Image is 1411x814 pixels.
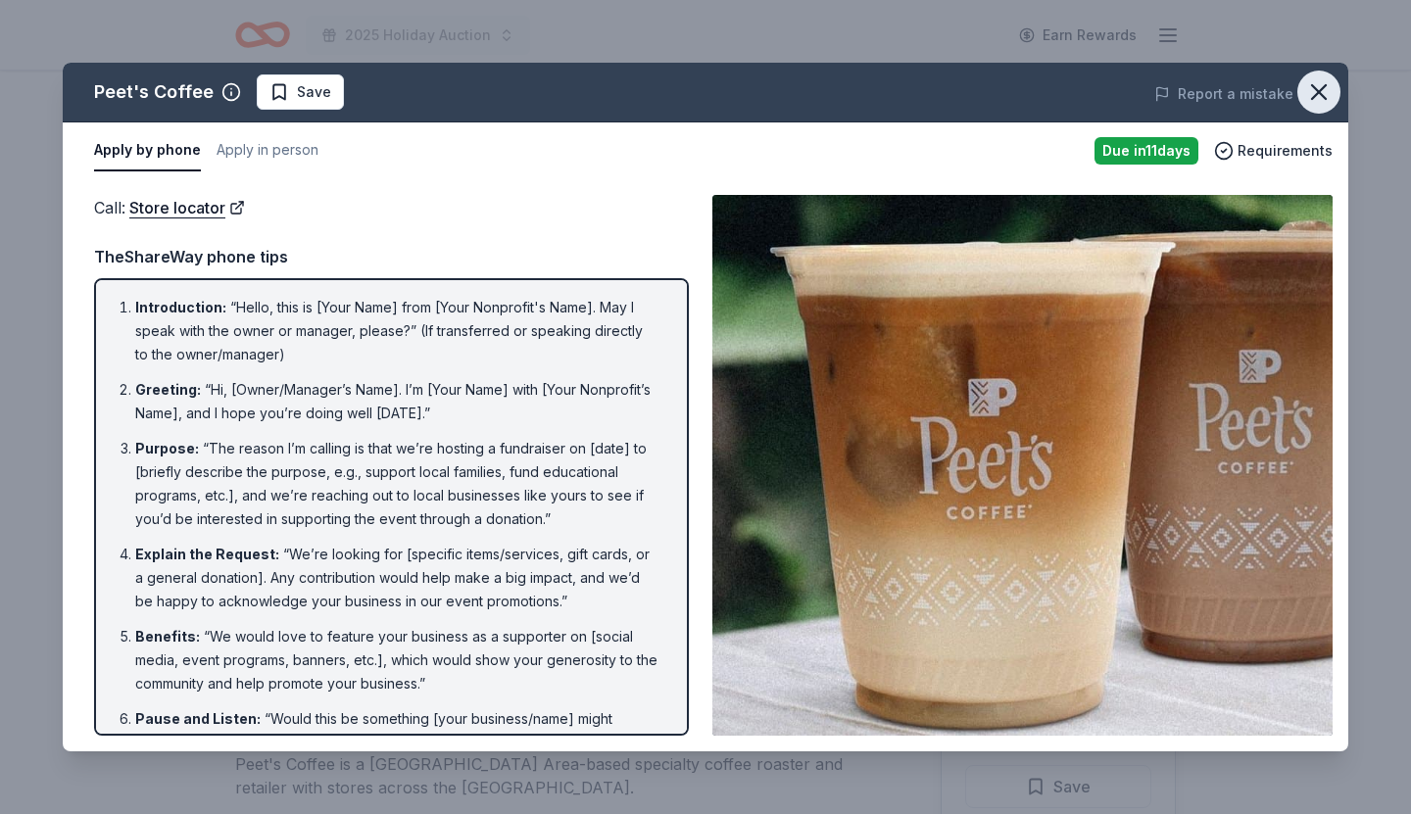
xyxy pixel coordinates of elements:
span: Pause and Listen : [135,710,261,727]
button: Requirements [1214,139,1333,163]
img: Image for Peet's Coffee [712,195,1333,736]
li: “Hello, this is [Your Name] from [Your Nonprofit's Name]. May I speak with the owner or manager, ... [135,296,659,366]
li: “The reason I’m calling is that we’re hosting a fundraiser on [date] to [briefly describe the pur... [135,437,659,531]
li: “We’re looking for [specific items/services, gift cards, or a general donation]. Any contribution... [135,543,659,613]
span: Greeting : [135,381,201,398]
li: “Would this be something [your business/name] might consider supporting?” [135,707,659,754]
div: Peet's Coffee [94,76,214,108]
button: Save [257,74,344,110]
a: Store locator [129,195,245,220]
button: Apply in person [217,130,318,171]
li: “We would love to feature your business as a supporter on [social media, event programs, banners,... [135,625,659,695]
div: Call : [94,195,689,220]
span: Introduction : [135,299,226,315]
span: Benefits : [135,628,200,645]
span: Purpose : [135,440,199,456]
span: Explain the Request : [135,546,279,562]
span: Save [297,80,331,104]
div: Due in 11 days [1095,137,1198,165]
li: “Hi, [Owner/Manager’s Name]. I’m [Your Name] with [Your Nonprofit’s Name], and I hope you’re doin... [135,378,659,425]
button: Apply by phone [94,130,201,171]
span: Requirements [1238,139,1333,163]
div: TheShareWay phone tips [94,244,689,269]
button: Report a mistake [1154,82,1293,106]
